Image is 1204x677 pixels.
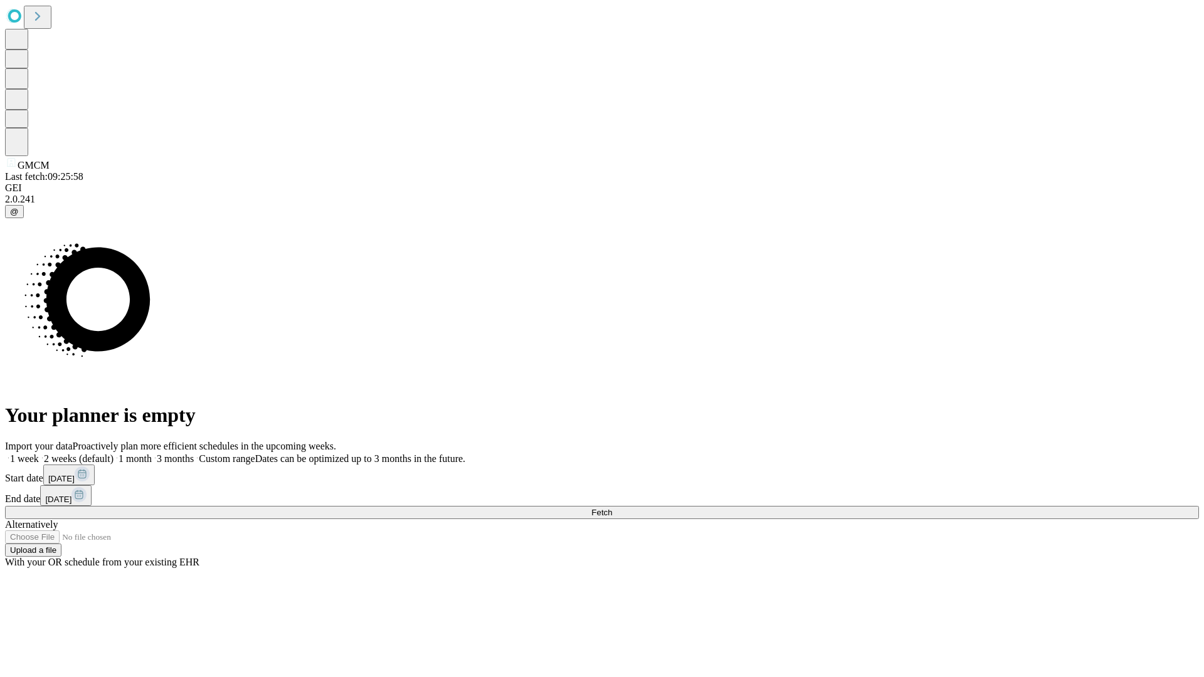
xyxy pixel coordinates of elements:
[157,453,194,464] span: 3 months
[10,207,19,216] span: @
[73,441,336,451] span: Proactively plan more efficient schedules in the upcoming weeks.
[5,441,73,451] span: Import your data
[5,506,1199,519] button: Fetch
[5,182,1199,194] div: GEI
[119,453,152,464] span: 1 month
[591,508,612,517] span: Fetch
[10,453,39,464] span: 1 week
[5,171,83,182] span: Last fetch: 09:25:58
[5,543,61,557] button: Upload a file
[255,453,465,464] span: Dates can be optimized up to 3 months in the future.
[18,160,50,171] span: GMCM
[5,194,1199,205] div: 2.0.241
[45,495,71,504] span: [DATE]
[5,464,1199,485] div: Start date
[5,404,1199,427] h1: Your planner is empty
[48,474,75,483] span: [DATE]
[40,485,92,506] button: [DATE]
[5,519,58,530] span: Alternatively
[44,453,114,464] span: 2 weeks (default)
[5,557,199,567] span: With your OR schedule from your existing EHR
[5,485,1199,506] div: End date
[43,464,95,485] button: [DATE]
[5,205,24,218] button: @
[199,453,255,464] span: Custom range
